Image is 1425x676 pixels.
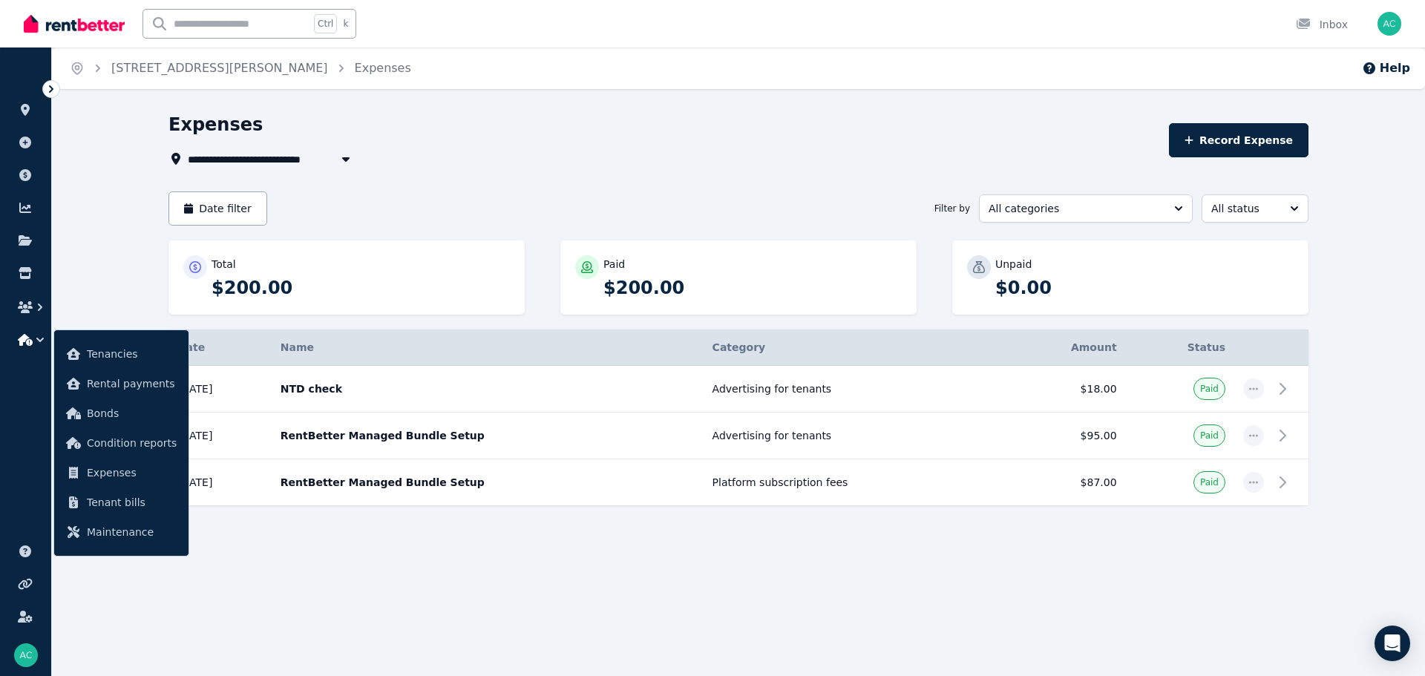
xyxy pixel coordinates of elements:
a: Expenses [355,61,411,75]
th: Status [1126,329,1234,366]
span: All categories [989,201,1162,216]
button: All status [1202,194,1308,223]
span: Paid [1200,383,1219,395]
a: Tenant bills [60,488,183,517]
p: RentBetter Managed Bundle Setup [281,428,695,443]
th: Name [272,329,704,366]
button: Record Expense [1169,123,1308,157]
td: $87.00 [1002,459,1126,506]
a: Expenses [60,458,183,488]
img: RentBetter [24,13,125,35]
p: $200.00 [603,276,902,300]
td: Advertising for tenants [704,413,1002,459]
td: [DATE] [168,459,272,506]
th: Amount [1002,329,1126,366]
button: All categories [979,194,1193,223]
p: RentBetter Managed Bundle Setup [281,475,695,490]
td: [DATE] [168,366,272,413]
p: Unpaid [995,257,1032,272]
nav: Breadcrumb [52,47,429,89]
p: NTD check [281,381,695,396]
span: Bonds [87,404,177,422]
a: Rental payments [60,369,183,398]
span: Paid [1200,430,1219,442]
td: Platform subscription fees [704,459,1002,506]
span: Maintenance [87,523,177,541]
td: $18.00 [1002,366,1126,413]
img: Aaron Cotterill [14,643,38,667]
span: Expenses [87,464,177,482]
p: Paid [603,257,625,272]
span: Filter by [934,203,970,214]
button: Date filter [168,191,267,226]
a: [STREET_ADDRESS][PERSON_NAME] [111,61,328,75]
a: Tenancies [60,339,183,369]
span: All status [1211,201,1278,216]
th: Category [704,329,1002,366]
div: Open Intercom Messenger [1375,626,1410,661]
td: $95.00 [1002,413,1126,459]
td: [DATE] [168,413,272,459]
a: Condition reports [60,428,183,458]
button: Help [1362,59,1410,77]
span: Paid [1200,476,1219,488]
th: Date [168,329,272,366]
span: Condition reports [87,434,177,452]
p: Total [212,257,236,272]
h1: Expenses [168,113,263,137]
a: Bonds [60,398,183,428]
td: Advertising for tenants [704,366,1002,413]
span: Tenant bills [87,493,177,511]
span: k [343,18,348,30]
p: $200.00 [212,276,510,300]
span: Ctrl [314,14,337,33]
span: Rental payments [87,375,177,393]
a: Maintenance [60,517,183,547]
img: Aaron Cotterill [1377,12,1401,36]
span: Tenancies [87,345,177,363]
p: $0.00 [995,276,1294,300]
div: Inbox [1296,17,1348,32]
